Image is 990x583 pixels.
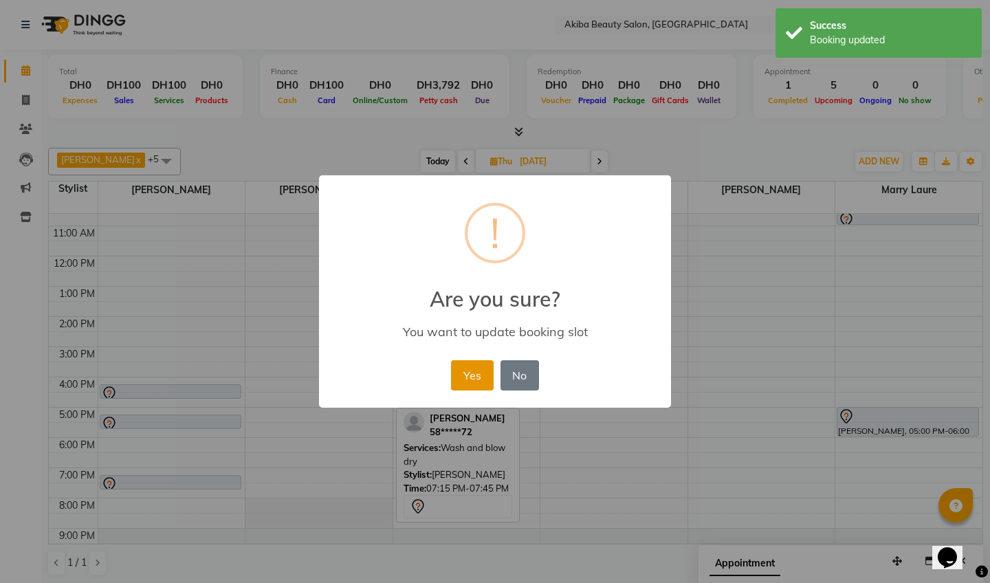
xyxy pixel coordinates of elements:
div: ! [490,206,500,261]
button: No [500,360,539,390]
div: Booking updated [810,33,971,47]
div: Success [810,19,971,33]
button: Yes [451,360,493,390]
div: You want to update booking slot [339,324,651,340]
iframe: chat widget [932,528,976,569]
h2: Are you sure? [319,270,671,311]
